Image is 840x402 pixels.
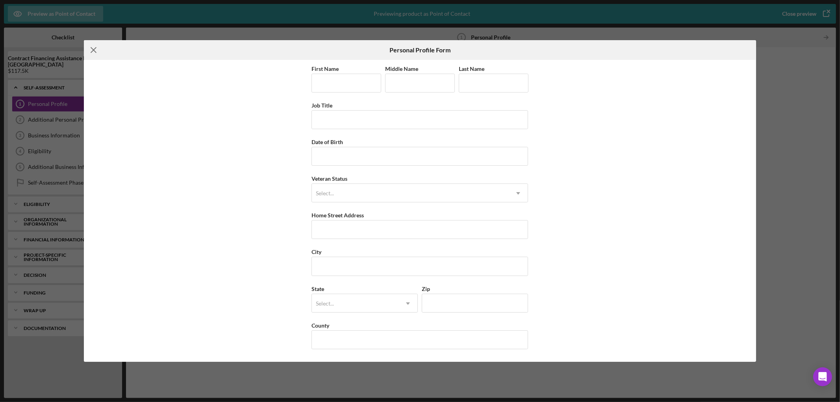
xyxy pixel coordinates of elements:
[312,139,343,145] label: Date of Birth
[459,65,484,72] label: Last Name
[316,190,334,196] div: Select...
[813,367,832,386] div: Open Intercom Messenger
[312,102,332,109] label: Job Title
[312,212,364,219] label: Home Street Address
[312,65,339,72] label: First Name
[312,248,321,255] label: City
[316,300,334,307] div: Select...
[312,322,329,329] label: County
[385,65,418,72] label: Middle Name
[422,285,430,292] label: Zip
[389,46,451,54] h6: Personal Profile Form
